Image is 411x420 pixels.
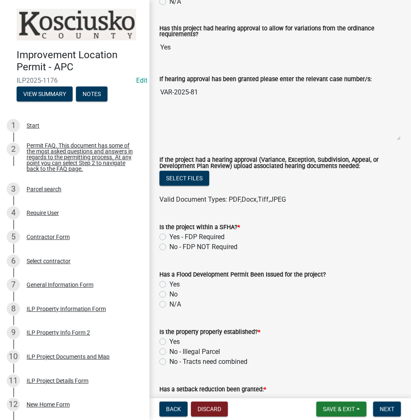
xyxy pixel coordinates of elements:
div: ILP Property Information Form [27,306,106,312]
label: No - Illegal Parcel [169,347,220,357]
div: Parcel search [27,186,61,192]
textarea: VAR-2025-81 [159,84,401,141]
div: 9 [7,326,20,339]
span: Save & Exit [323,406,355,413]
div: 8 [7,302,20,316]
div: 2 [7,143,20,156]
label: Yes [169,394,180,404]
div: 12 [7,398,20,411]
div: Select contractor [27,258,71,264]
label: No - Tracts need combined [169,357,247,367]
label: Has a Flood Development Permit Been Issued for the project? [159,272,326,278]
div: 11 [7,374,20,388]
span: Next [380,406,394,413]
div: 6 [7,254,20,268]
div: 3 [7,183,20,196]
a: Edit [136,77,147,84]
div: 4 [7,206,20,220]
button: Select files [159,171,209,186]
wm-modal-confirm: Notes [76,91,108,98]
label: Has a setback reduction been granted: [159,387,266,393]
h4: Improvement Location Permit - APC [17,49,143,73]
label: If hearing approval has been granted please enter the relevant case number/s: [159,77,372,82]
label: No - FDP NOT Required [169,242,237,252]
label: Is the project within a SFHA? [159,225,240,230]
label: Is the property properly established? [159,329,260,335]
label: N/A [169,299,181,309]
div: Start [27,123,39,128]
img: Kosciusko County, Indiana [17,9,136,40]
label: Yes [169,337,180,347]
div: Permit FAQ. This document has some of the most asked questions and answers in regards to the perm... [27,143,136,172]
div: 1 [7,119,20,132]
button: Back [159,402,188,417]
div: ILP Project Documents and Map [27,354,110,360]
button: Next [373,402,401,417]
wm-modal-confirm: Summary [17,91,73,98]
div: General Information Form [27,282,93,288]
label: Yes - FDP Required [169,232,225,242]
div: New Home Form [27,402,70,408]
label: No [169,289,178,299]
div: ILP Property Info Form 2 [27,330,90,336]
div: 7 [7,278,20,292]
div: Require User [27,210,59,216]
wm-modal-confirm: Edit Application Number [136,77,147,84]
span: Valid Document Types: PDF,Docx,Tiff,JPEG [159,195,286,203]
div: ILP Project Details Form [27,378,88,384]
label: If the project had a hearing approval (Variance, Exception, Subdivision, Appeal, or Development P... [159,157,401,169]
span: Back [166,406,181,413]
span: ILP2025-1176 [17,77,133,84]
div: 10 [7,350,20,363]
button: Notes [76,86,108,101]
button: Discard [191,402,228,417]
div: 5 [7,230,20,244]
label: Yes [169,279,180,289]
button: View Summary [17,86,73,101]
label: Has this project had hearing approval to allow for variations from the ordinance requirements? [159,26,401,38]
div: Contractor Form [27,234,70,240]
button: Save & Exit [316,402,367,417]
